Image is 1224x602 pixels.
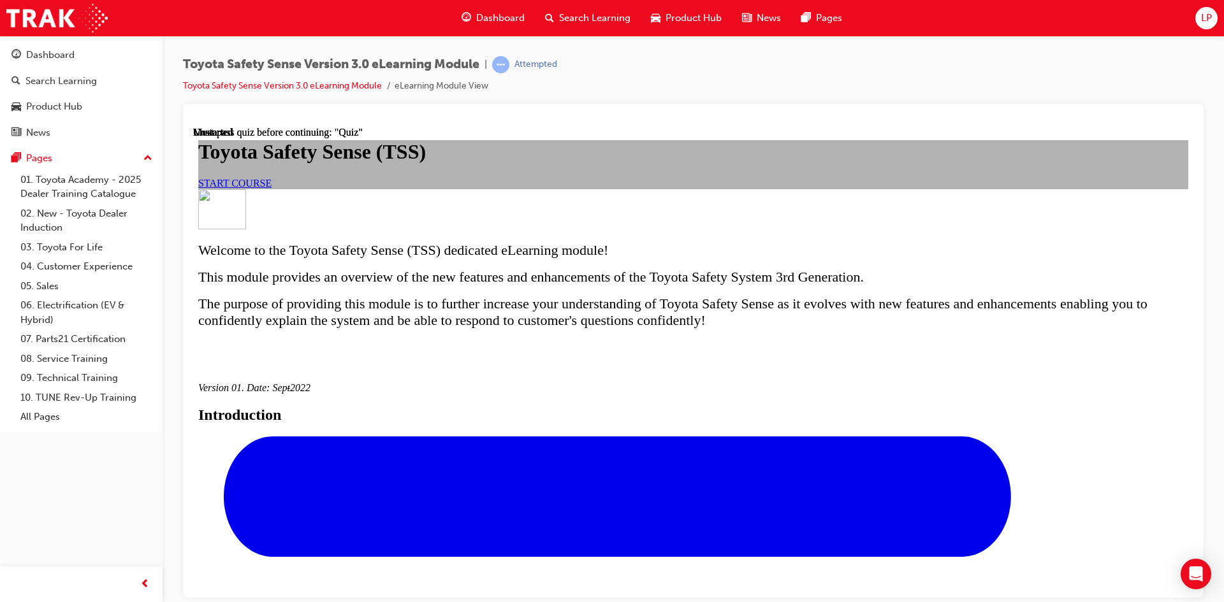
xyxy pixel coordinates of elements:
a: News [5,121,157,145]
span: Welcome to the Toyota Safety Sense (TSS) dedicated eLearning module! [5,115,415,131]
a: Toyota Safety Sense Version 3.0 eLearning Module [183,80,382,91]
span: LP [1201,11,1212,25]
span: car-icon [11,101,21,113]
span: pages-icon [11,153,21,164]
span: Product Hub [666,11,722,25]
a: START COURSE [5,51,78,62]
a: car-iconProduct Hub [641,5,732,31]
a: search-iconSearch Learning [535,5,641,31]
span: News [757,11,781,25]
div: Product Hub [26,99,82,114]
span: pages-icon [801,10,811,26]
em: Version 01. Date: Sep 2022 [5,255,117,266]
a: news-iconNews [732,5,791,31]
button: LP [1195,7,1218,29]
a: 06. Electrification (EV & Hybrid) [15,296,157,329]
a: Search Learning [5,69,157,93]
a: 07. Parts21 Certification [15,329,157,349]
a: 05. Sales [15,276,157,296]
span: guage-icon [462,10,471,26]
span: search-icon [11,76,20,87]
a: 08. Service Training [15,349,157,369]
a: guage-iconDashboard [451,5,535,31]
span: learningRecordVerb_ATTEMPT-icon [492,56,509,73]
button: Pages [5,147,157,170]
span: prev-icon [140,577,150,592]
h1: Toyota Safety Sense (TSS) [5,13,995,37]
span: Pages [816,11,842,25]
span: Toyota Safety Sense Version 3.0 eLearning Module [183,57,479,72]
span: Search Learning [559,11,630,25]
div: Attempted [514,59,557,71]
span: | [484,57,487,72]
span: This module provides an overview of the new features and enhancements of the Toyota Safety System... [5,142,671,158]
a: All Pages [15,407,157,427]
button: DashboardSearch LearningProduct HubNews [5,41,157,147]
a: 03. Toyota For Life [15,238,157,257]
span: news-icon [742,10,752,26]
s: t [94,255,97,266]
span: The purpose of providing this module is to further increase your understanding of Toyota Safety S... [5,169,954,201]
div: Pages [26,151,52,166]
a: 01. Toyota Academy - 2025 Dealer Training Catalogue [15,170,157,204]
div: Open Intercom Messenger [1181,559,1211,589]
span: news-icon [11,127,21,139]
img: Trak [6,4,108,32]
a: 02. New - Toyota Dealer Induction [15,204,157,238]
a: 10. TUNE Rev-Up Training [15,388,157,408]
a: Dashboard [5,43,157,67]
span: up-icon [143,150,152,167]
div: News [26,125,50,140]
li: eLearning Module View [395,79,488,94]
span: guage-icon [11,50,21,61]
span: Dashboard [476,11,525,25]
a: pages-iconPages [791,5,852,31]
span: search-icon [545,10,554,26]
a: 04. Customer Experience [15,257,157,276]
span: car-icon [651,10,660,26]
h2: Introduction [5,280,995,297]
a: 09. Technical Training [15,368,157,388]
div: Dashboard [26,48,75,62]
div: Search Learning [25,74,97,89]
a: Product Hub [5,95,157,118]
